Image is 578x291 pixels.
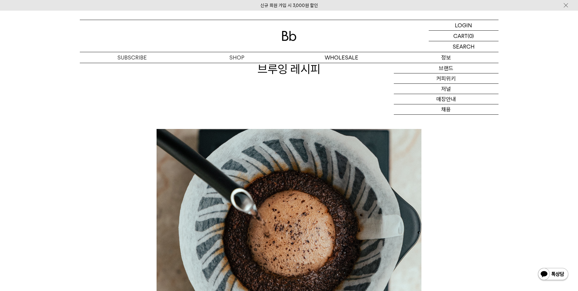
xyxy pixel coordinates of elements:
a: CART (0) [429,31,499,41]
img: 카카오톡 채널 1:1 채팅 버튼 [537,267,569,282]
p: SEARCH [453,41,475,52]
a: 채용 [394,104,499,115]
p: 정보 [394,52,499,63]
img: 로고 [282,31,296,41]
h1: 브루잉 레시피 [80,61,499,77]
a: SHOP [184,52,289,63]
a: 매장안내 [394,94,499,104]
a: 신규 회원 가입 시 3,000원 할인 [260,3,318,8]
p: (0) [468,31,474,41]
a: 저널 [394,84,499,94]
a: LOGIN [429,20,499,31]
p: CART [453,31,468,41]
a: 커피위키 [394,73,499,84]
a: 브랜드 [394,63,499,73]
a: SUBSCRIBE [80,52,184,63]
p: WHOLESALE [289,52,394,63]
p: LOGIN [455,20,472,30]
